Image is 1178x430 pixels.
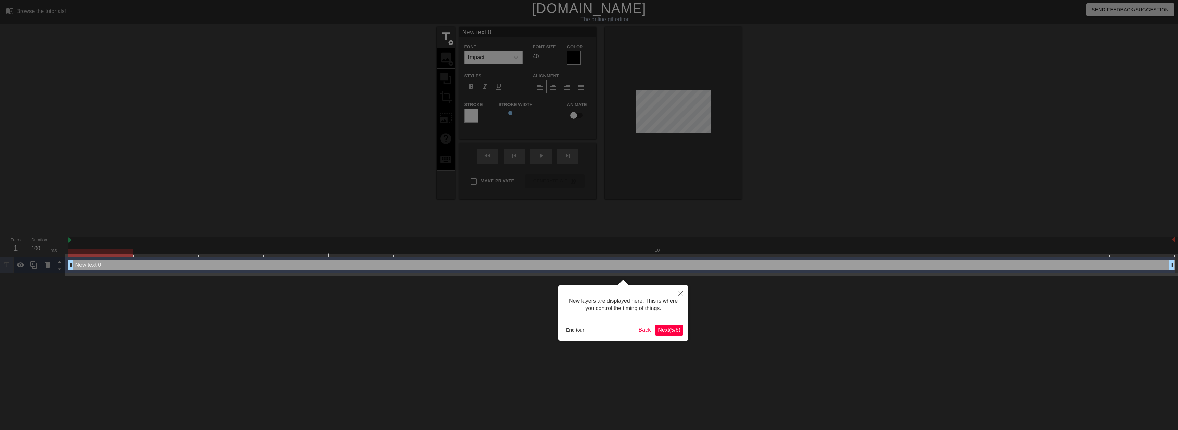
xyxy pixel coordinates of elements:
span: Next ( 5 / 6 ) [658,327,680,333]
button: Back [636,325,654,336]
div: New layers are displayed here. This is where you control the timing of things. [563,290,683,319]
button: Next [655,325,683,336]
button: Close [673,285,688,301]
button: End tour [563,325,587,335]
